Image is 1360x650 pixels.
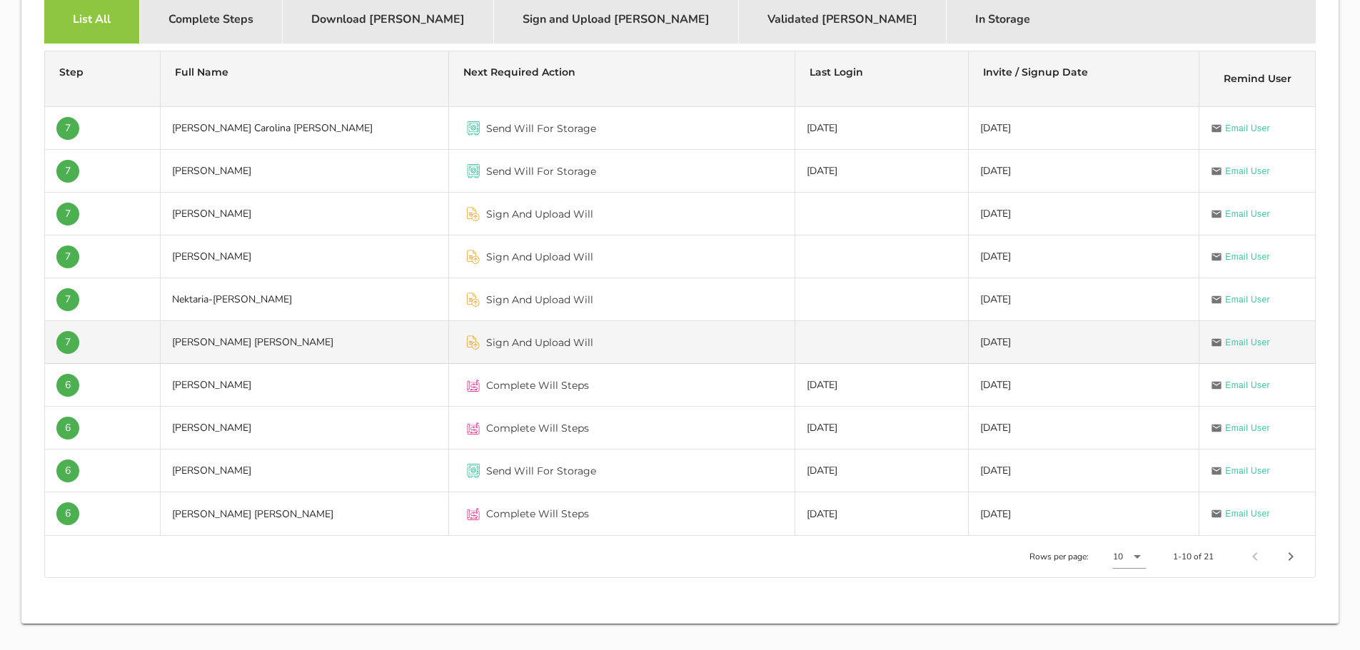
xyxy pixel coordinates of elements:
span: [DATE] [980,207,1011,220]
span: [DATE] [980,293,1011,306]
span: Full Name [175,66,228,78]
a: Email User [1211,421,1270,435]
span: 7 [65,203,71,225]
th: Full Name: Not sorted. Activate to sort ascending. [161,51,449,107]
td: [DATE] [795,364,969,407]
td: [PERSON_NAME] [161,407,449,450]
div: Rows per page: [1029,536,1146,577]
span: Next Required Action [463,66,575,78]
td: [DATE] [795,450,969,492]
span: [DATE] [980,421,1011,435]
td: [PERSON_NAME] [161,450,449,492]
th: Invite / Signup Date: Not sorted. Activate to sort ascending. [969,51,1199,107]
span: Invite / Signup Date [983,66,1088,78]
button: Next page [1278,544,1304,569]
span: 6 [65,502,71,525]
span: [DATE] [980,507,1011,521]
span: Email User [1225,378,1270,392]
td: Nektaria-[PERSON_NAME] [161,278,449,321]
span: Sign And Upload Will [486,293,593,307]
a: Email User [1211,250,1270,264]
span: Complete Will Steps [486,378,589,392]
td: [PERSON_NAME] [161,235,449,278]
span: Complete Will Steps [486,507,589,521]
span: [DATE] [980,121,1011,135]
span: [DATE] [980,378,1011,392]
span: Sign And Upload Will [486,207,593,221]
span: Email User [1225,464,1270,478]
span: Send Will For Storage [486,121,596,136]
span: 6 [65,374,71,397]
span: Email User [1225,250,1270,264]
td: [PERSON_NAME] Carolina [PERSON_NAME] [161,107,449,150]
a: Email User [1211,335,1270,350]
span: Complete Will Steps [486,421,589,435]
td: [PERSON_NAME] [PERSON_NAME] [161,321,449,364]
span: Remind User [1224,72,1291,85]
div: 10 [1113,550,1123,563]
span: Email User [1225,507,1270,521]
th: Last Login: Not sorted. Activate to sort ascending. [795,51,969,107]
th: Step: Not sorted. Activate to sort ascending. [45,51,161,107]
span: 6 [65,417,71,440]
span: Send Will For Storage [486,164,596,178]
span: 7 [65,160,71,183]
span: Sign And Upload Will [486,335,593,350]
td: [DATE] [795,492,969,535]
td: [PERSON_NAME] [PERSON_NAME] [161,492,449,535]
td: [PERSON_NAME] [161,364,449,407]
a: Email User [1211,378,1270,392]
span: [DATE] [980,464,1011,477]
th: Remind User [1199,51,1315,107]
span: 7 [65,117,71,140]
th: Next Required Action: Not sorted. Activate to sort ascending. [449,51,795,107]
span: Send Will For Storage [486,464,596,478]
span: Sign And Upload Will [486,250,593,264]
span: [DATE] [980,164,1011,178]
td: [DATE] [795,107,969,150]
a: Email User [1211,464,1270,478]
span: 6 [65,459,71,482]
td: [PERSON_NAME] [161,150,449,193]
span: [DATE] [980,335,1011,349]
a: Email User [1211,293,1270,307]
a: Email User [1211,121,1270,136]
td: [DATE] [795,407,969,450]
span: [DATE] [980,250,1011,263]
span: Email User [1225,121,1270,136]
span: Email User [1225,207,1270,221]
span: 7 [65,288,71,311]
span: 7 [65,331,71,354]
span: 7 [65,245,71,268]
span: Email User [1225,293,1270,307]
span: Email User [1225,164,1270,178]
span: Email User [1225,335,1270,350]
a: Email User [1211,507,1270,521]
span: Last Login [810,66,863,78]
td: [DATE] [795,150,969,193]
td: [PERSON_NAME] [161,193,449,235]
span: Step [59,66,84,78]
span: Email User [1225,421,1270,435]
a: Email User [1211,207,1270,221]
div: 1-10 of 21 [1173,550,1214,563]
a: Email User [1211,164,1270,178]
div: 10Rows per page: [1113,545,1146,568]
